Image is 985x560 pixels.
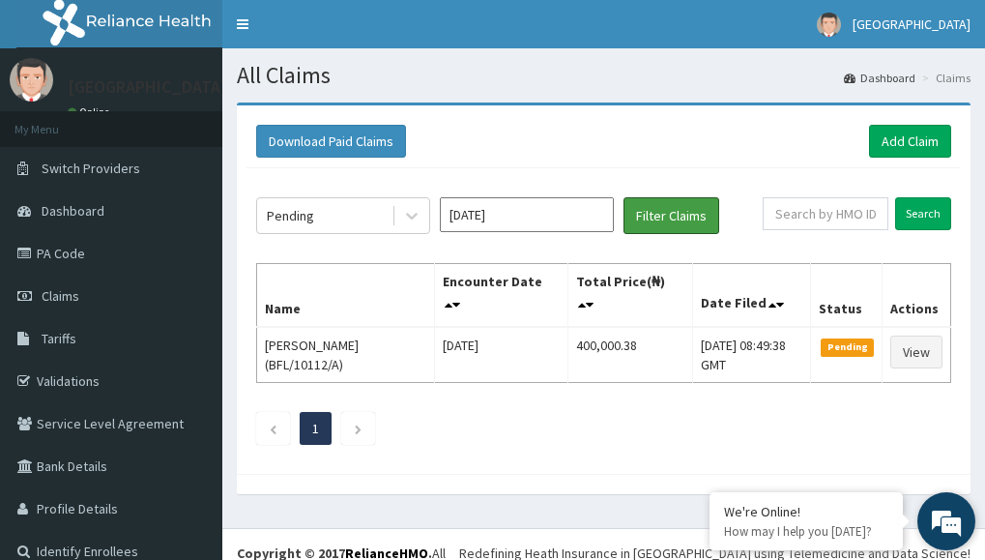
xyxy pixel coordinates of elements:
th: Name [257,264,435,328]
textarea: Type your message and hit 'Enter' [10,363,368,430]
li: Claims [917,70,971,86]
h1: All Claims [237,63,971,88]
input: Search by HMO ID [763,197,888,230]
th: Encounter Date [434,264,568,328]
a: View [890,336,942,368]
td: 400,000.38 [568,327,693,383]
a: Add Claim [869,125,951,158]
input: Select Month and Year [440,197,614,232]
a: Next page [354,420,362,437]
span: Claims [42,287,79,305]
img: User Image [10,58,53,102]
span: Tariffs [42,330,76,347]
div: We're Online! [724,503,888,520]
img: User Image [817,13,841,37]
a: Previous page [269,420,277,437]
button: Filter Claims [623,197,719,234]
div: Pending [267,206,314,225]
input: Search [895,197,951,230]
span: Pending [821,339,874,356]
td: [PERSON_NAME] (BFL/10112/A) [257,327,435,383]
img: d_794563401_company_1708531726252_794563401 [36,97,78,145]
button: Download Paid Claims [256,125,406,158]
span: We're online! [112,161,267,356]
span: Switch Providers [42,160,140,177]
th: Actions [882,264,950,328]
th: Date Filed [693,264,811,328]
th: Total Price(₦) [568,264,693,328]
span: [GEOGRAPHIC_DATA] [853,15,971,33]
td: [DATE] 08:49:38 GMT [693,327,811,383]
td: [DATE] [434,327,568,383]
a: Online [68,105,114,119]
span: Dashboard [42,202,104,220]
div: Minimize live chat window [317,10,363,56]
div: Chat with us now [101,108,325,133]
p: How may I help you today? [724,523,888,540]
a: Dashboard [844,70,915,86]
p: [GEOGRAPHIC_DATA] [68,78,227,96]
th: Status [811,264,883,328]
a: Page 1 is your current page [312,420,319,437]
